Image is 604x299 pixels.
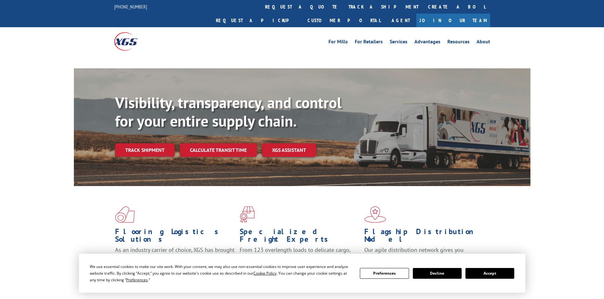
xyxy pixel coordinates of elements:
span: Our agile distribution network gives you nationwide inventory management on demand. [364,246,481,261]
a: XGS ASSISTANT [262,143,316,157]
p: From 123 overlength loads to delicate cargo, our experienced staff knows the best way to move you... [240,246,360,274]
a: Track shipment [115,143,175,157]
img: xgs-icon-flagship-distribution-model-red [364,206,386,223]
img: xgs-icon-total-supply-chain-intelligence-red [115,206,135,223]
div: Cookie Consent Prompt [79,254,525,293]
a: Calculate transit time [180,143,257,157]
button: Decline [413,268,462,279]
a: Request a pickup [211,14,303,27]
h1: Flagship Distribution Model [364,228,484,246]
a: Agent [385,14,416,27]
a: Resources [447,39,470,46]
span: Cookie Policy [253,271,276,276]
div: We use essential cookies to make our site work. With your consent, we may also use non-essential ... [90,263,352,283]
span: As an industry carrier of choice, XGS has brought innovation and dedication to flooring logistics... [115,246,235,269]
span: Preferences [126,277,148,283]
h1: Flooring Logistics Solutions [115,228,235,246]
h1: Specialized Freight Experts [240,228,360,246]
a: Join Our Team [416,14,490,27]
a: Customer Portal [303,14,385,27]
a: Services [390,39,407,46]
button: Accept [465,268,514,279]
a: About [477,39,490,46]
a: [PHONE_NUMBER] [114,3,147,10]
a: For Retailers [355,39,383,46]
img: xgs-icon-focused-on-flooring-red [240,206,255,223]
b: Visibility, transparency, and control for your entire supply chain. [115,93,341,131]
a: For Mills [328,39,348,46]
a: Advantages [414,39,440,46]
button: Preferences [360,268,409,279]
